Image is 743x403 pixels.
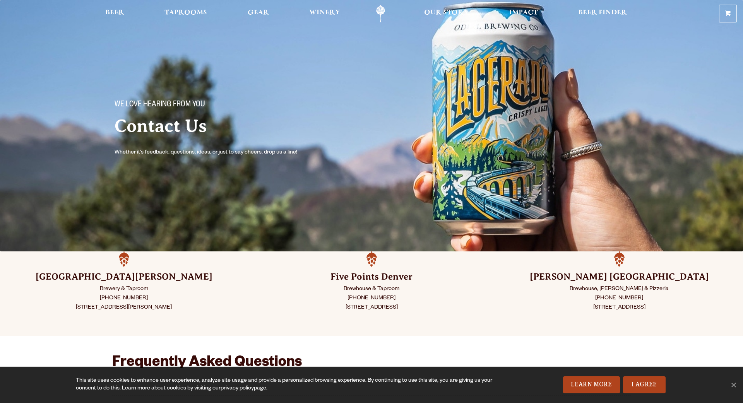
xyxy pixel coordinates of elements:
a: Taprooms [159,5,212,22]
h2: Frequently Asked Questions [112,355,521,372]
h3: [PERSON_NAME] [GEOGRAPHIC_DATA] [515,271,724,283]
a: Beer [100,5,129,22]
a: Learn More [563,376,620,393]
span: We love hearing from you [115,100,205,110]
a: Gear [243,5,274,22]
p: Brewery & Taproom [PHONE_NUMBER] [STREET_ADDRESS][PERSON_NAME] [19,285,228,312]
p: Brewhouse & Taproom [PHONE_NUMBER] [STREET_ADDRESS] [267,285,476,312]
span: Taprooms [164,10,207,16]
a: privacy policy [221,386,254,392]
a: Odell Home [366,5,395,22]
span: Impact [509,10,538,16]
span: Winery [309,10,340,16]
a: Winery [304,5,345,22]
p: Brewhouse, [PERSON_NAME] & Pizzeria [PHONE_NUMBER] [STREET_ADDRESS] [515,285,724,312]
a: Impact [504,5,543,22]
a: Our Story [419,5,474,22]
span: Our Story [424,10,469,16]
span: Beer [105,10,124,16]
a: I Agree [623,376,666,393]
h3: Five Points Denver [267,271,476,283]
h3: [GEOGRAPHIC_DATA][PERSON_NAME] [19,271,228,283]
a: Beer Finder [573,5,632,22]
span: Gear [248,10,269,16]
span: No [729,381,737,389]
h2: Contact Us [115,116,356,136]
span: Beer Finder [578,10,627,16]
p: Whether it’s feedback, questions, ideas, or just to say cheers, drop us a line! [115,148,313,157]
div: This site uses cookies to enhance user experience, analyze site usage and provide a personalized ... [76,377,498,393]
